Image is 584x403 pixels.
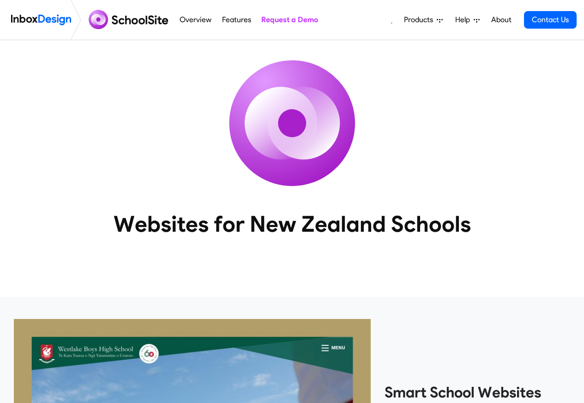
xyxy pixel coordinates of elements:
[404,14,437,25] span: Products
[488,11,514,29] a: About
[259,11,320,29] a: Request a Demo
[177,11,214,29] a: Overview
[385,383,570,402] heading: Smart School Websites
[85,9,175,31] img: schoolsite logo
[209,40,375,206] img: icon_schoolsite.svg
[400,11,446,29] a: Products
[73,210,512,238] heading: Websites for New Zealand Schools
[219,11,253,29] a: Features
[452,11,483,29] a: Help
[524,11,577,29] a: Contact Us
[455,14,474,25] span: Help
